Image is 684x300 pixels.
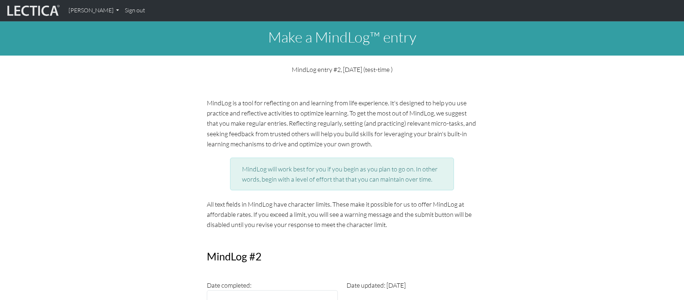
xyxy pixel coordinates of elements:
[207,280,251,290] label: Date completed:
[5,4,60,17] img: lecticalive
[230,158,454,190] div: MindLog will work best for you if you begin as you plan to go on. In other words, begin with a le...
[207,98,478,149] p: MindLog is a tool for reflecting on and learning from life experience. It's designed to help you ...
[122,3,148,18] a: Sign out
[66,3,122,18] a: [PERSON_NAME]
[207,199,478,230] p: All text fields in MindLog have character limits. These make it possible for us to offer MindLog ...
[207,64,478,74] p: MindLog entry #2, [DATE] (test-time )
[202,250,482,263] h2: MindLog #2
